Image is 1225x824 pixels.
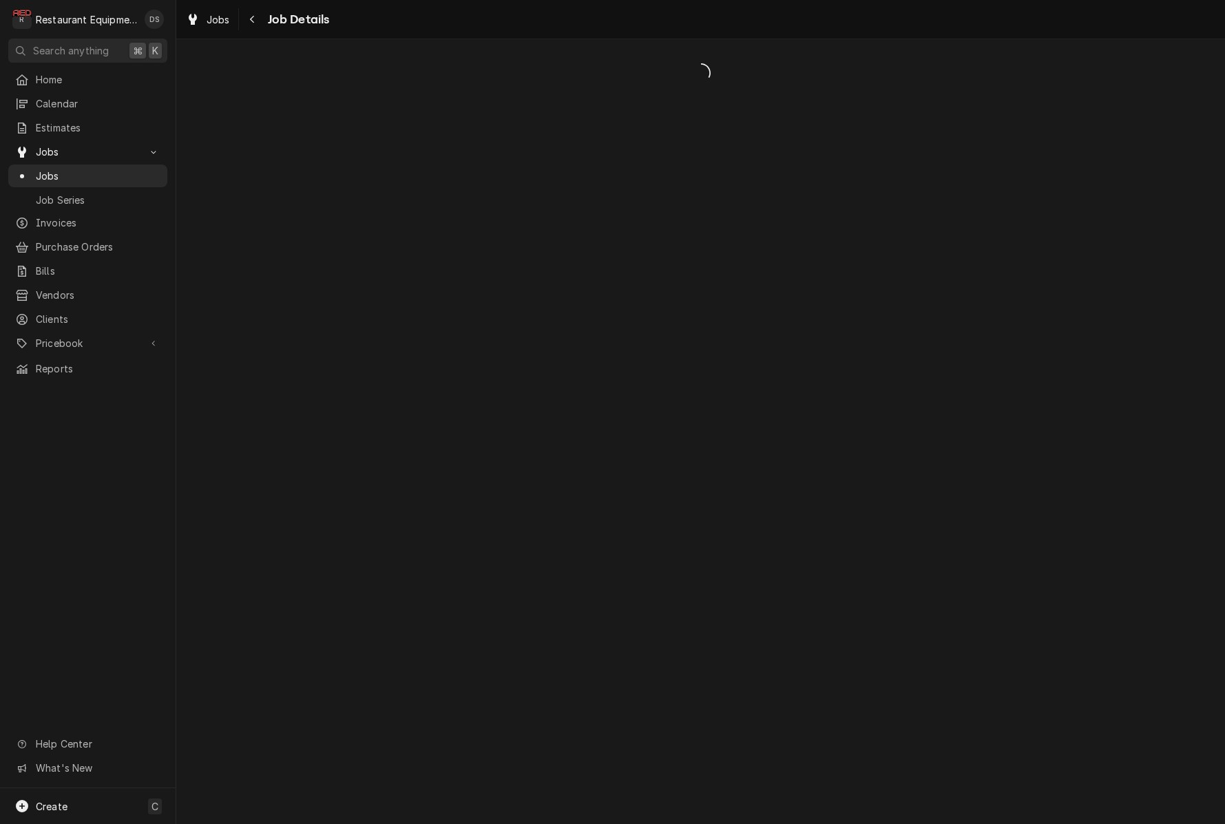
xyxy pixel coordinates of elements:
a: Go to Pricebook [8,332,167,355]
button: Navigate back [242,8,264,30]
span: Jobs [36,169,160,183]
span: C [151,799,158,814]
span: Home [36,72,160,87]
a: Clients [8,308,167,330]
a: Estimates [8,116,167,139]
div: Restaurant Equipment Diagnostics's Avatar [12,10,32,29]
div: DS [145,10,164,29]
div: Derek Stewart's Avatar [145,10,164,29]
a: Job Series [8,189,167,211]
a: Go to What's New [8,757,167,779]
span: Job Details [264,10,330,29]
span: K [152,43,158,58]
span: Jobs [36,145,140,159]
a: Calendar [8,92,167,115]
a: Jobs [180,8,235,31]
a: Vendors [8,284,167,306]
span: Bills [36,264,160,278]
span: Job Series [36,193,160,207]
span: What's New [36,761,159,775]
span: Create [36,801,67,812]
span: Clients [36,312,160,326]
span: Jobs [207,12,230,27]
a: Jobs [8,165,167,187]
span: Loading... [176,59,1225,87]
a: Purchase Orders [8,235,167,258]
span: Calendar [36,96,160,111]
a: Invoices [8,211,167,234]
span: Vendors [36,288,160,302]
span: Purchase Orders [36,240,160,254]
span: Invoices [36,215,160,230]
span: Estimates [36,120,160,135]
a: Home [8,68,167,91]
div: Restaurant Equipment Diagnostics [36,12,137,27]
a: Bills [8,260,167,282]
span: Help Center [36,737,159,751]
span: ⌘ [133,43,143,58]
div: R [12,10,32,29]
a: Go to Jobs [8,140,167,163]
span: Pricebook [36,336,140,350]
a: Reports [8,357,167,380]
a: Go to Help Center [8,732,167,755]
button: Search anything⌘K [8,39,167,63]
span: Reports [36,361,160,376]
span: Search anything [33,43,109,58]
